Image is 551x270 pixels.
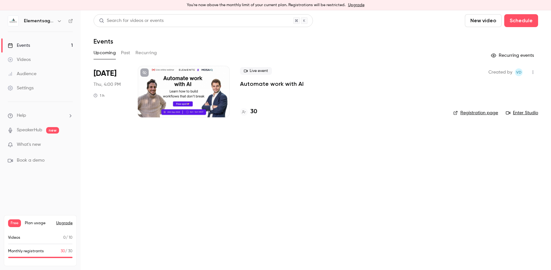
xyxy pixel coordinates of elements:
[17,127,42,134] a: SpeakerHub
[8,71,36,77] div: Audience
[94,93,105,98] div: 1 h
[94,68,116,79] span: [DATE]
[240,67,272,75] span: Live event
[17,157,45,164] span: Book a demo
[240,80,304,88] a: Automate work with AI
[240,107,257,116] a: 30
[94,81,121,88] span: Thu, 4:00 PM
[56,221,73,226] button: Upgrade
[61,249,65,253] span: 30
[99,17,164,24] div: Search for videos or events
[135,48,157,58] button: Recurring
[8,42,30,49] div: Events
[8,56,31,63] div: Videos
[94,37,113,45] h1: Events
[488,68,512,76] span: Created by
[504,14,538,27] button: Schedule
[94,66,127,117] div: Sep 25 Thu, 4:00 PM (Europe/Lisbon)
[348,3,365,8] a: Upgrade
[8,219,21,227] span: Free
[63,235,73,241] p: / 10
[94,48,116,58] button: Upcoming
[488,50,538,61] button: Recurring events
[121,48,130,58] button: Past
[25,221,52,226] span: Plan usage
[8,112,73,119] li: help-dropdown-opener
[8,248,44,254] p: Monthly registrants
[515,68,523,76] span: Vladimir de Ziegler
[17,112,26,119] span: Help
[250,107,257,116] h4: 30
[17,141,41,148] span: What's new
[24,18,54,24] h6: Elementsagents
[516,68,522,76] span: Vd
[453,110,498,116] a: Registration page
[8,235,20,241] p: Videos
[506,110,538,116] a: Enter Studio
[8,85,34,91] div: Settings
[65,142,73,148] iframe: Noticeable Trigger
[46,127,59,134] span: new
[8,16,18,26] img: Elementsagents
[465,14,502,27] button: New video
[61,248,73,254] p: / 30
[63,236,66,240] span: 0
